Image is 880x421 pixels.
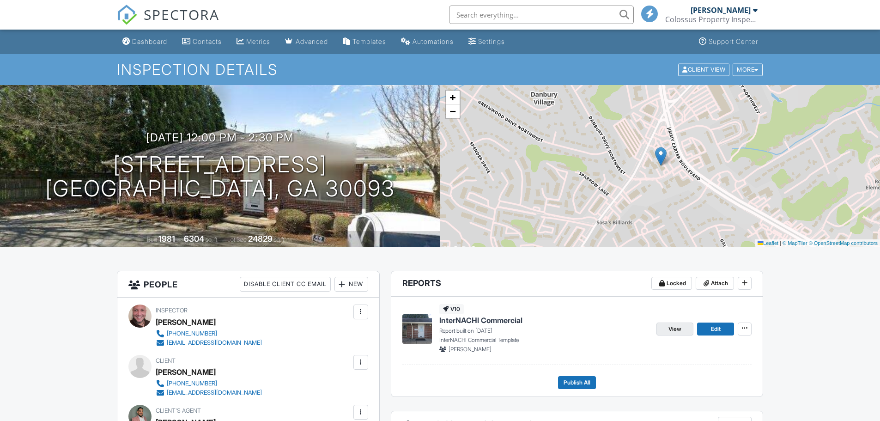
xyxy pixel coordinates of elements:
[780,240,781,246] span: |
[665,15,758,24] div: Colossus Property Inspections, LLC
[144,5,219,24] span: SPECTORA
[709,37,758,45] div: Support Center
[184,234,204,244] div: 6304
[167,339,262,347] div: [EMAIL_ADDRESS][DOMAIN_NAME]
[119,33,171,50] a: Dashboard
[449,105,455,117] span: −
[334,277,368,292] div: New
[758,240,778,246] a: Leaflet
[156,329,262,338] a: [PHONE_NUMBER]
[158,234,175,244] div: 1981
[339,33,390,50] a: Templates
[465,33,509,50] a: Settings
[733,63,763,76] div: More
[691,6,751,15] div: [PERSON_NAME]
[233,33,274,50] a: Metrics
[449,6,634,24] input: Search everything...
[193,37,222,45] div: Contacts
[156,388,262,397] a: [EMAIL_ADDRESS][DOMAIN_NAME]
[117,12,219,32] a: SPECTORA
[156,338,262,348] a: [EMAIL_ADDRESS][DOMAIN_NAME]
[296,37,328,45] div: Advanced
[352,37,386,45] div: Templates
[446,104,460,118] a: Zoom out
[248,234,273,244] div: 24829
[156,379,262,388] a: [PHONE_NUMBER]
[117,61,764,78] h1: Inspection Details
[156,357,176,364] span: Client
[809,240,878,246] a: © OpenStreetMap contributors
[783,240,807,246] a: © MapTiler
[478,37,505,45] div: Settings
[117,5,137,25] img: The Best Home Inspection Software - Spectora
[156,315,216,329] div: [PERSON_NAME]
[132,37,167,45] div: Dashboard
[240,277,331,292] div: Disable Client CC Email
[695,33,762,50] a: Support Center
[206,236,218,243] span: sq. ft.
[397,33,457,50] a: Automations (Basic)
[446,91,460,104] a: Zoom in
[146,131,294,144] h3: [DATE] 12:00 pm - 2:30 pm
[677,66,732,73] a: Client View
[246,37,270,45] div: Metrics
[227,236,247,243] span: Lot Size
[167,330,217,337] div: [PHONE_NUMBER]
[167,389,262,397] div: [EMAIL_ADDRESS][DOMAIN_NAME]
[178,33,225,50] a: Contacts
[156,407,201,414] span: Client's Agent
[678,63,729,76] div: Client View
[413,37,454,45] div: Automations
[147,236,157,243] span: Built
[156,307,188,314] span: Inspector
[45,153,395,201] h1: [STREET_ADDRESS] [GEOGRAPHIC_DATA], GA 30093
[449,92,455,103] span: +
[156,365,216,379] div: [PERSON_NAME]
[167,380,217,387] div: [PHONE_NUMBER]
[655,147,667,166] img: Marker
[117,271,379,298] h3: People
[274,236,285,243] span: sq.ft.
[281,33,332,50] a: Advanced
